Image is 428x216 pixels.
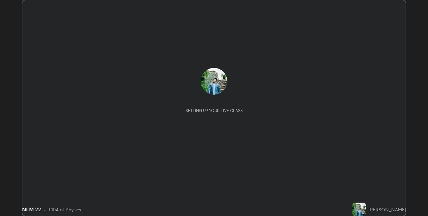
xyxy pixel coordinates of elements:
[201,68,227,95] img: 3039acb2fa3d48028dcb1705d1182d1b.jpg
[49,206,81,213] div: L104 of Physics
[368,206,406,213] div: [PERSON_NAME]
[44,206,46,213] div: •
[22,205,41,213] div: NLM 22
[186,108,243,113] div: Setting up your live class
[352,203,366,216] img: 3039acb2fa3d48028dcb1705d1182d1b.jpg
